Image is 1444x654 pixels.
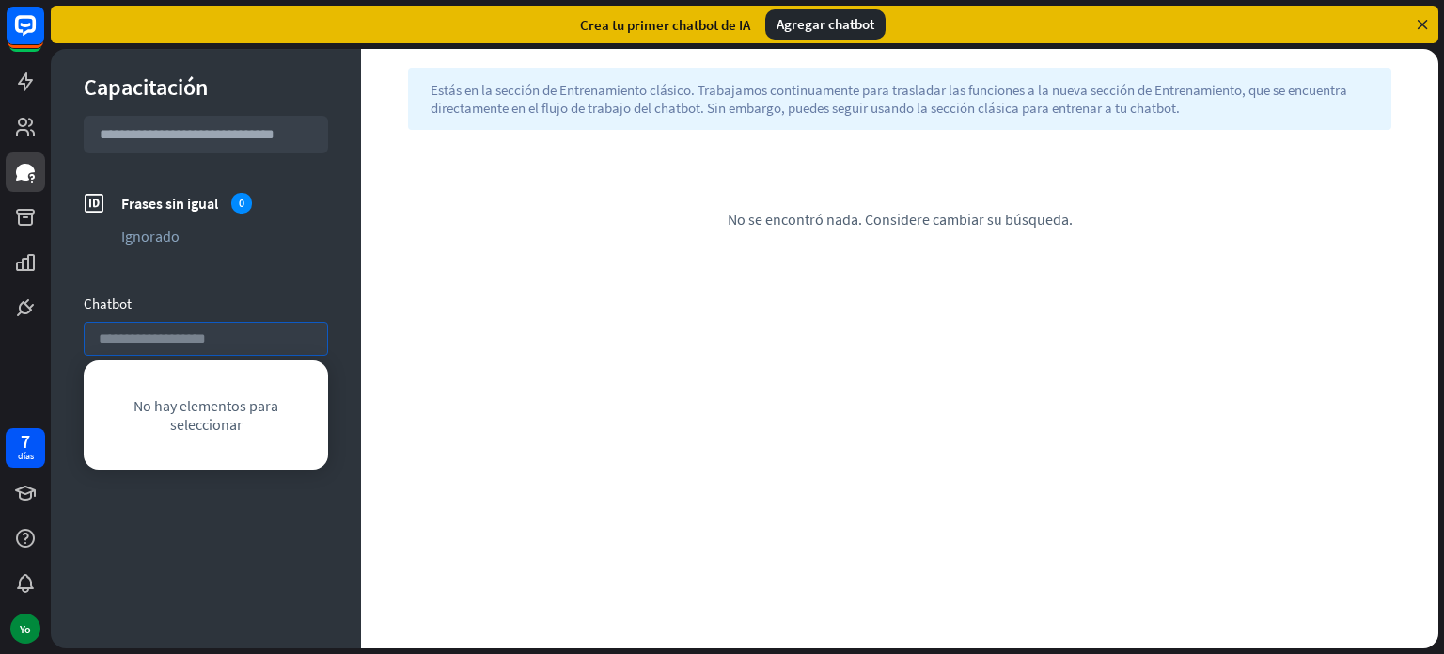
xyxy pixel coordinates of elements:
font: Chatbot [84,295,132,312]
font: No hay elementos para seleccionar [133,396,278,434]
font: días [18,450,34,462]
font: Agregar chatbot [777,15,874,33]
font: frases_no_coincidentes [84,193,104,213]
font: Frases sin igual [121,194,218,213]
font: Yo [20,622,31,636]
font: Capacitación [84,72,208,102]
font: Estás en la sección de Entrenamiento clásico. Trabajamos continuamente para trasladar las funcion... [431,81,1347,117]
font: 7 [21,429,30,453]
font: Crea tu primer chatbot de IA [580,16,750,34]
font: No se encontró nada. Considere cambiar su búsqueda. [728,210,1073,229]
font: Ignorado [121,227,180,246]
font: 0 [239,196,244,210]
a: 7 días [6,428,45,468]
button: Abrir el widget de chat LiveChat [15,8,71,64]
